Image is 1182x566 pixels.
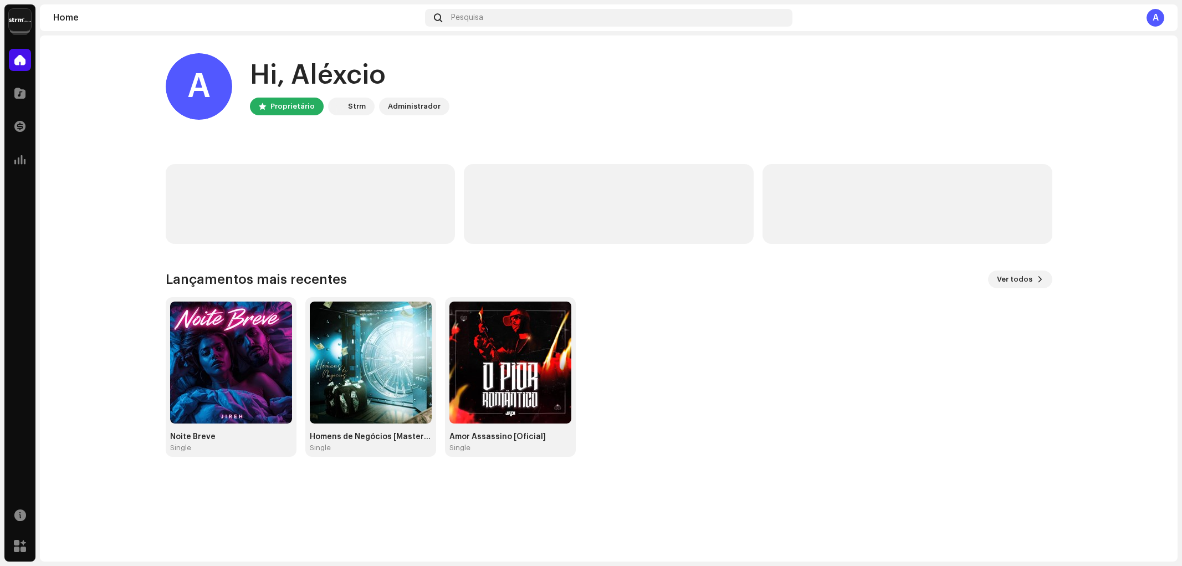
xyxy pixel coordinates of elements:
[348,100,366,113] div: Strm
[449,443,470,452] div: Single
[53,13,421,22] div: Home
[310,432,432,441] div: Homens de Negócios [Master Oficial]
[330,100,344,113] img: 408b884b-546b-4518-8448-1008f9c76b02
[1147,9,1164,27] div: A
[170,432,292,441] div: Noite Breve
[250,58,449,93] div: Hi, Aléxcio
[449,432,571,441] div: Amor Assassino [Oficial]
[170,302,292,424] img: 334d2de9-587d-4228-8f3b-4584289dc2c7
[388,100,441,113] div: Administrador
[310,443,331,452] div: Single
[170,443,191,452] div: Single
[310,302,432,424] img: 88195aac-f79f-48c3-ab73-503b2191bd82
[166,271,347,288] h3: Lançamentos mais recentes
[997,268,1032,290] span: Ver todos
[988,271,1052,288] button: Ver todos
[451,13,483,22] span: Pesquisa
[449,302,571,424] img: 1e9c95ce-920d-44c0-8af0-448e78aeb5dc
[166,53,232,120] div: A
[9,9,31,31] img: 408b884b-546b-4518-8448-1008f9c76b02
[270,100,315,113] div: Proprietário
